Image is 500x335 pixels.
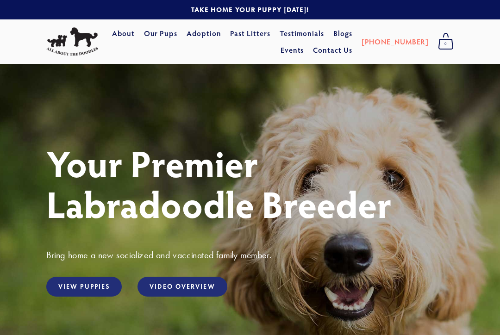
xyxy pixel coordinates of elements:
span: 0 [438,38,454,50]
a: About [112,25,135,42]
a: Our Pups [144,25,178,42]
a: [PHONE_NUMBER] [362,33,429,50]
h3: Bring home a new socialized and vaccinated family member. [46,249,454,261]
a: 0 items in cart [433,30,458,53]
a: Contact Us [313,42,352,58]
img: All About The Doodles [46,27,98,56]
a: Past Litters [230,28,270,38]
a: Blogs [333,25,352,42]
h1: Your Premier Labradoodle Breeder [46,143,454,224]
a: Adoption [187,25,221,42]
a: View Puppies [46,277,122,297]
a: Video Overview [137,277,227,297]
a: Events [281,42,304,58]
a: Testimonials [280,25,325,42]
